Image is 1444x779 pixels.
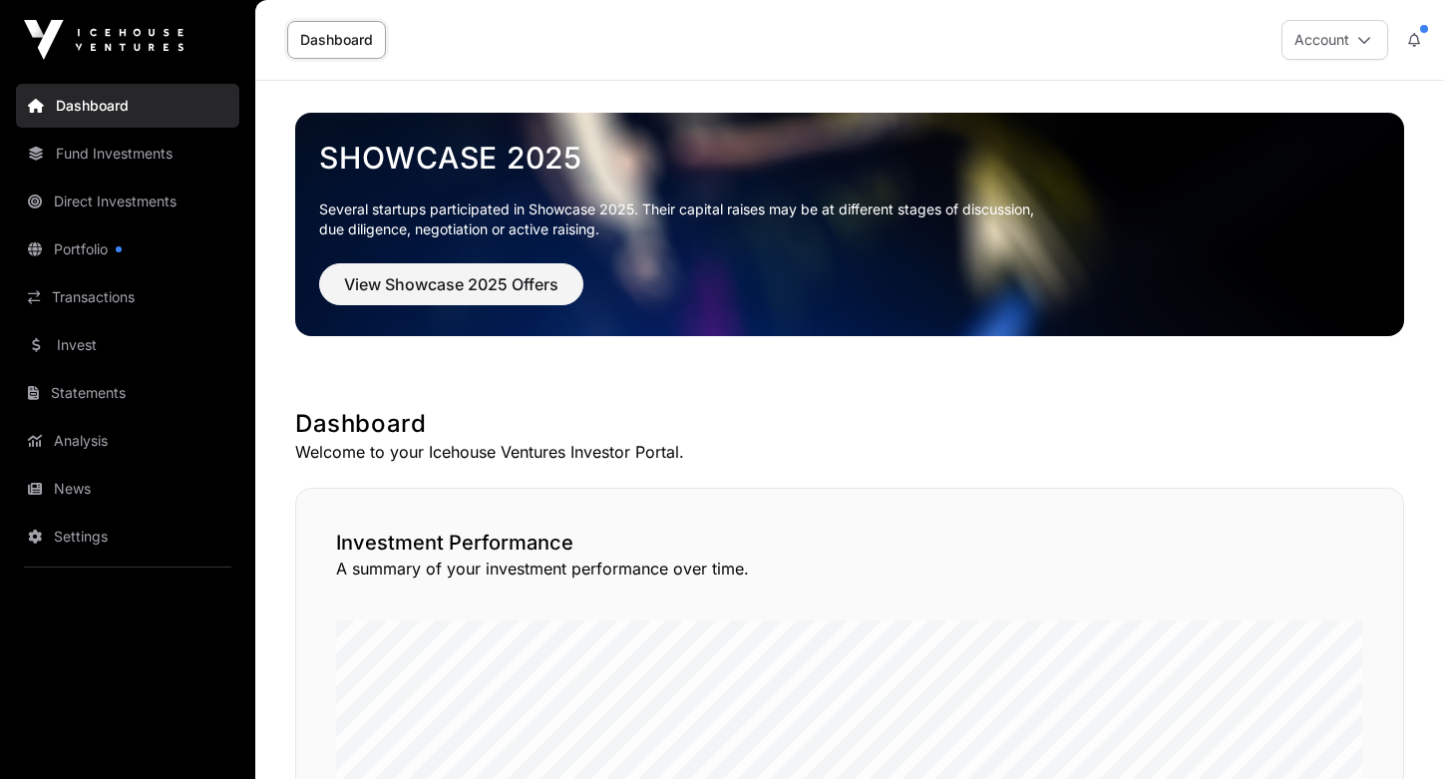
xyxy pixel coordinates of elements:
[287,21,386,59] a: Dashboard
[16,227,239,271] a: Portfolio
[319,199,1380,239] p: Several startups participated in Showcase 2025. Their capital raises may be at different stages o...
[16,419,239,463] a: Analysis
[336,557,1363,581] p: A summary of your investment performance over time.
[295,440,1404,464] p: Welcome to your Icehouse Ventures Investor Portal.
[16,515,239,559] a: Settings
[344,272,558,296] span: View Showcase 2025 Offers
[16,323,239,367] a: Invest
[319,283,583,303] a: View Showcase 2025 Offers
[319,263,583,305] button: View Showcase 2025 Offers
[295,408,1404,440] h1: Dashboard
[336,529,1363,557] h2: Investment Performance
[319,140,1380,176] a: Showcase 2025
[295,113,1404,336] img: Showcase 2025
[1281,20,1388,60] button: Account
[16,132,239,176] a: Fund Investments
[16,467,239,511] a: News
[16,84,239,128] a: Dashboard
[24,20,183,60] img: Icehouse Ventures Logo
[16,180,239,223] a: Direct Investments
[16,371,239,415] a: Statements
[16,275,239,319] a: Transactions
